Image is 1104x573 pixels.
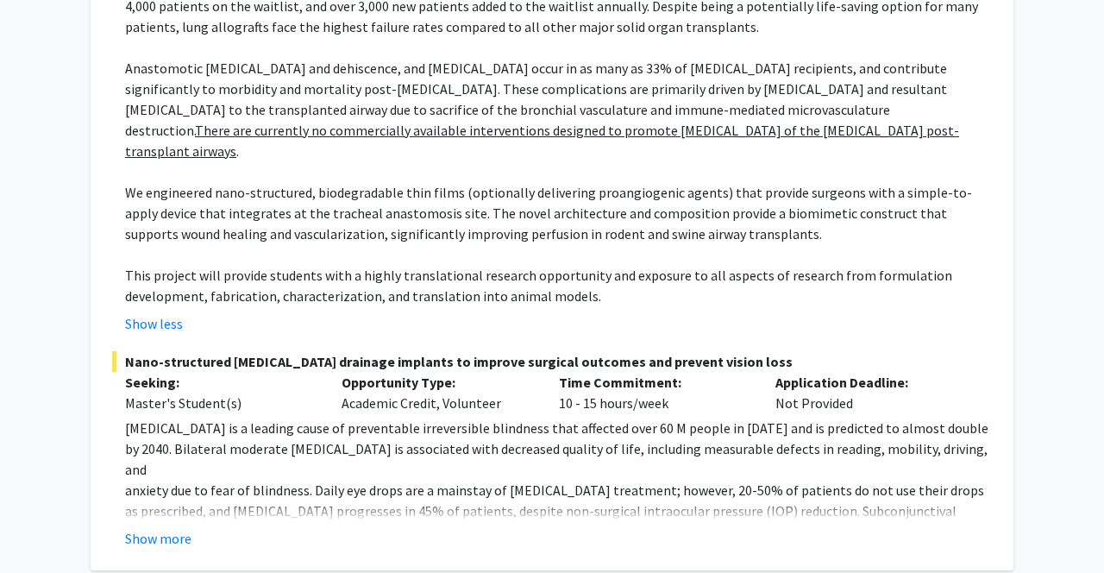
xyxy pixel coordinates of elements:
[125,393,316,413] div: Master's Student(s)
[329,372,545,413] div: Academic Credit, Volunteer
[125,265,992,306] p: This project will provide students with a highly translational research opportunity and exposure ...
[762,372,979,413] div: Not Provided
[125,480,992,563] p: anxiety due to fear of blindness. Daily eye drops are a mainstay of [MEDICAL_DATA] treatment; how...
[125,313,183,334] button: Show less
[125,122,959,160] u: There are currently no commercially available interventions designed to promote [MEDICAL_DATA] of...
[125,58,992,161] p: Anastomotic [MEDICAL_DATA] and dehiscence, and [MEDICAL_DATA] occur in as many as 33% of [MEDICAL...
[559,372,750,393] p: Time Commitment:
[775,372,966,393] p: Application Deadline:
[546,372,762,413] div: 10 - 15 hours/week
[112,351,992,372] span: Nano-structured [MEDICAL_DATA] drainage implants to improve surgical outcomes and prevent vision ...
[125,528,191,549] button: Show more
[13,495,73,560] iframe: Chat
[342,372,532,393] p: Opportunity Type:
[125,182,992,244] p: We engineered nano-structured, biodegradable thin films (optionally delivering proangiogenic agen...
[125,418,992,480] p: [MEDICAL_DATA] is a leading cause of preventable irreversible blindness that affected over 60 M p...
[125,372,316,393] p: Seeking:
